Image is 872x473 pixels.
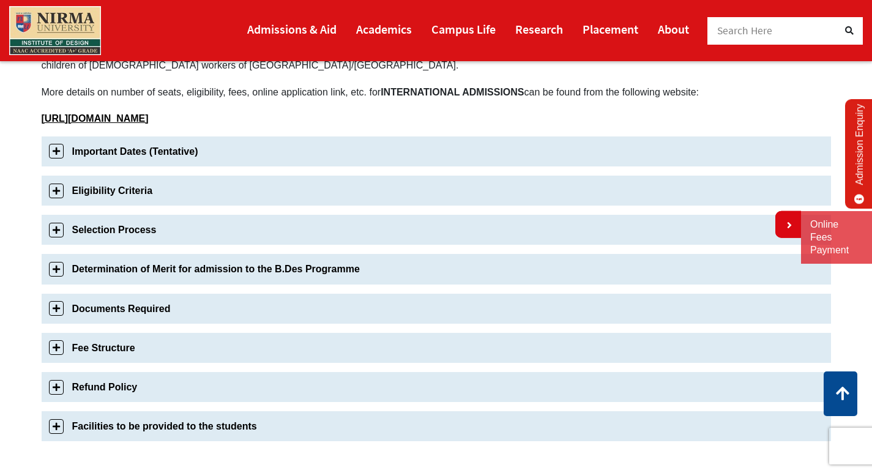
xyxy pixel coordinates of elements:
a: Important Dates (Tentative) [42,136,831,166]
a: Documents Required [42,294,831,324]
a: Selection Process [42,215,831,245]
a: Academics [356,17,412,42]
a: Research [515,17,563,42]
a: Placement [583,17,638,42]
a: Fee Structure [42,333,831,363]
a: About [658,17,689,42]
a: Determination of Merit for admission to the B.Des Programme [42,254,831,284]
img: main_logo [9,6,101,55]
b: INTERNATIONAL ADMISSIONS [381,87,524,97]
a: Admissions & Aid [247,17,337,42]
a: Eligibility Criteria [42,176,831,206]
p: More details on number of seats, eligibility, fees, online application link, etc. for can be foun... [42,84,831,100]
a: Refund Policy [42,372,831,402]
span: Search Here [717,24,773,37]
a: Campus Life [431,17,496,42]
a: Online Fees Payment [810,218,863,256]
a: [URL][DOMAIN_NAME] [42,113,149,124]
a: Facilities to be provided to the students [42,411,831,441]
